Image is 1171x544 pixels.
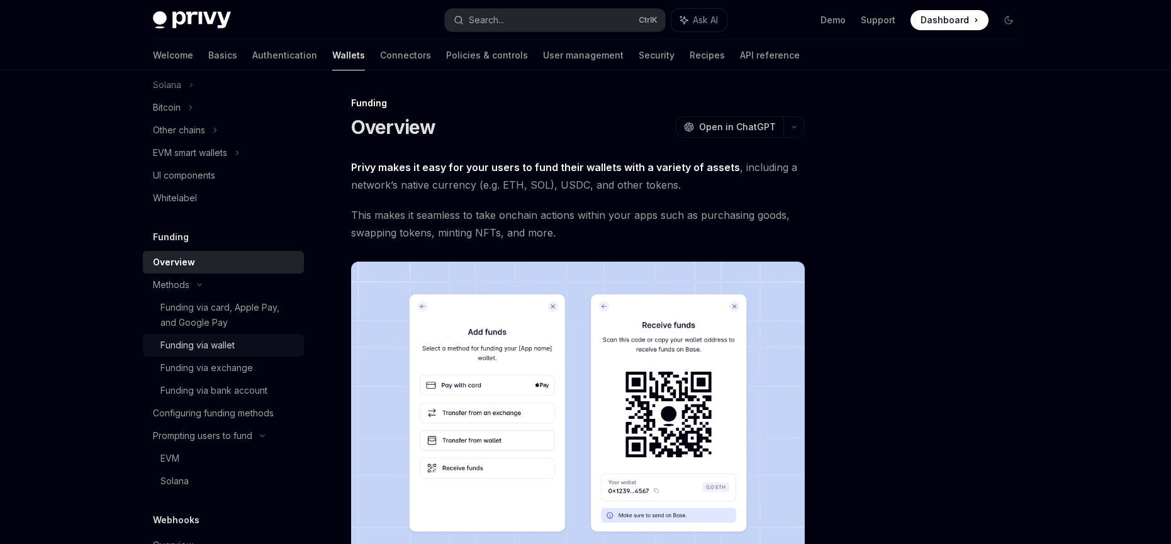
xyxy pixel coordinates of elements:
button: Open in ChatGPT [676,116,783,138]
a: UI components [143,164,304,187]
span: Ask AI [693,14,718,26]
button: Ask AI [671,9,727,31]
div: Other chains [153,123,205,138]
div: Funding via bank account [160,383,267,398]
div: Overview [153,255,195,270]
div: Funding via exchange [160,360,253,375]
a: Solana [143,470,304,492]
h5: Funding [153,230,189,245]
a: API reference [740,40,800,70]
span: Open in ChatGPT [699,121,776,133]
a: Support [861,14,895,26]
div: Funding via card, Apple Pay, and Google Pay [160,300,296,330]
a: Connectors [380,40,431,70]
a: Funding via bank account [143,379,304,402]
a: Demo [821,14,846,26]
div: Search... [469,13,504,28]
div: Funding via wallet [160,338,235,353]
button: Toggle dark mode [999,10,1019,30]
div: Configuring funding methods [153,406,274,421]
div: Bitcoin [153,100,181,115]
img: dark logo [153,11,231,29]
a: Policies & controls [446,40,528,70]
a: Funding via wallet [143,334,304,357]
a: Recipes [690,40,725,70]
a: User management [543,40,624,70]
a: Whitelabel [143,187,304,209]
div: Methods [153,277,189,292]
div: Solana [160,474,189,489]
button: Search...CtrlK [445,9,665,31]
strong: Privy makes it easy for your users to fund their wallets with a variety of assets [351,161,740,174]
span: , including a network’s native currency (e.g. ETH, SOL), USDC, and other tokens. [351,158,805,194]
div: UI components [153,168,215,183]
a: Dashboard [910,10,989,30]
span: This makes it seamless to take onchain actions within your apps such as purchasing goods, swappin... [351,206,805,241]
div: Prompting users to fund [153,428,252,443]
h1: Overview [351,116,436,138]
a: Basics [208,40,237,70]
a: Security [639,40,675,70]
div: Whitelabel [153,191,197,206]
a: Overview [143,251,304,274]
a: Authentication [252,40,317,70]
a: Configuring funding methods [143,402,304,425]
span: Dashboard [921,14,969,26]
div: EVM [160,451,179,466]
a: EVM [143,447,304,470]
a: Funding via exchange [143,357,304,379]
div: Funding [351,97,805,109]
a: Wallets [332,40,365,70]
div: EVM smart wallets [153,145,227,160]
span: Ctrl K [639,15,658,25]
a: Welcome [153,40,193,70]
h5: Webhooks [153,513,199,528]
a: Funding via card, Apple Pay, and Google Pay [143,296,304,334]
